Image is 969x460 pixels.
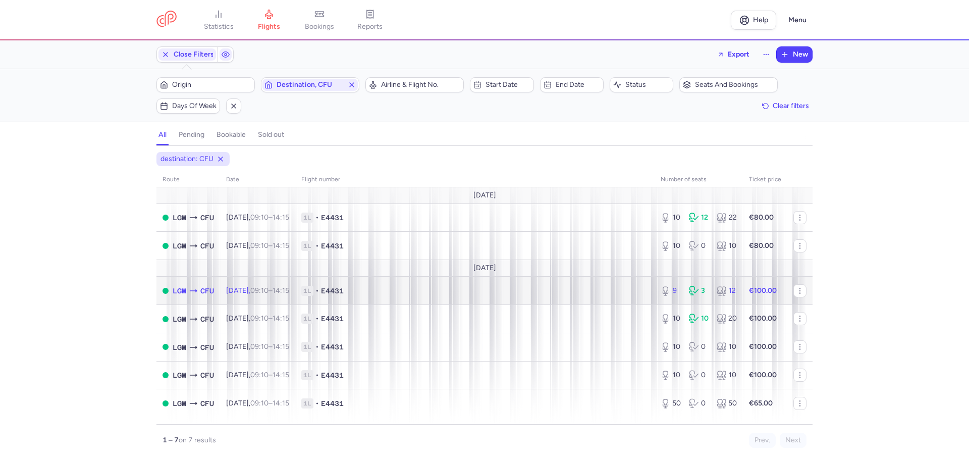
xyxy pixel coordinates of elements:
div: 10 [689,314,709,324]
span: – [250,286,289,295]
time: 09:10 [250,213,268,222]
div: 20 [717,314,737,324]
button: Airline & Flight No. [365,77,464,92]
div: 22 [717,213,737,223]
span: [DATE], [226,241,289,250]
div: 9 [661,286,681,296]
span: bookings [305,22,334,31]
h4: pending [179,130,204,139]
time: 14:15 [273,371,289,379]
span: E4431 [321,241,344,251]
h4: all [158,130,167,139]
div: 0 [689,241,709,251]
span: Status [625,81,670,89]
a: bookings [294,9,345,31]
time: 09:10 [250,241,268,250]
span: 1L [301,314,313,324]
time: 09:10 [250,342,268,351]
span: • [315,213,319,223]
span: 1L [301,241,313,251]
h4: bookable [217,130,246,139]
span: 1L [301,342,313,352]
span: • [315,314,319,324]
div: 50 [661,398,681,408]
div: 10 [661,342,681,352]
strong: €80.00 [749,213,774,222]
span: Origin [172,81,251,89]
span: Destination, CFU [277,81,344,89]
span: CFU [200,398,214,409]
span: 1L [301,370,313,380]
span: E4431 [321,342,344,352]
time: 09:10 [250,399,268,407]
span: Ioannis Kapodistrias, Corfu, Greece [200,370,214,381]
span: New [793,50,808,59]
span: CFU [200,212,214,223]
button: Start date [470,77,533,92]
span: • [315,398,319,408]
div: 0 [689,342,709,352]
div: 10 [661,213,681,223]
span: – [250,213,289,222]
div: 0 [689,370,709,380]
span: Ioannis Kapodistrias, Corfu, Greece [200,240,214,251]
span: LGW [173,398,186,409]
button: Origin [156,77,255,92]
span: on 7 results [179,436,216,444]
strong: 1 – 7 [163,436,179,444]
span: E4431 [321,398,344,408]
span: Seats and bookings [695,81,774,89]
time: 14:15 [273,286,289,295]
span: [DATE], [226,342,289,351]
span: • [315,342,319,352]
span: Days of week [172,102,217,110]
span: Start date [486,81,530,89]
span: statistics [204,22,234,31]
span: E4431 [321,213,344,223]
span: End date [556,81,600,89]
span: E4431 [321,314,344,324]
button: Export [711,46,756,63]
a: CitizenPlane red outlined logo [156,11,177,29]
time: 14:15 [273,342,289,351]
th: route [156,172,220,187]
span: [DATE], [226,213,289,222]
span: Ioannis Kapodistrias, Corfu, Greece [200,285,214,296]
span: 1L [301,286,313,296]
div: 12 [689,213,709,223]
span: – [250,314,289,323]
span: LGW [173,314,186,325]
div: 10 [717,241,737,251]
th: number of seats [655,172,743,187]
span: [DATE] [473,264,496,272]
button: Seats and bookings [679,77,778,92]
span: Gatwick, London, United Kingdom [173,285,186,296]
span: – [250,342,289,351]
span: destination: CFU [160,154,213,164]
div: 12 [717,286,737,296]
span: [DATE], [226,371,289,379]
strong: €100.00 [749,371,777,379]
span: [DATE], [226,399,289,407]
span: – [250,241,289,250]
time: 14:15 [273,314,289,323]
span: CFU [200,342,214,353]
button: Destination, CFU [261,77,359,92]
span: reports [357,22,383,31]
span: [DATE], [226,314,289,323]
button: End date [540,77,604,92]
time: 09:10 [250,286,268,295]
div: 10 [661,370,681,380]
th: Ticket price [743,172,787,187]
h4: sold out [258,130,284,139]
span: 1L [301,398,313,408]
time: 09:10 [250,371,268,379]
button: Clear filters [759,98,813,114]
time: 14:15 [273,399,289,407]
button: Menu [782,11,813,30]
span: flights [258,22,280,31]
a: statistics [193,9,244,31]
span: E4431 [321,286,344,296]
span: – [250,399,289,407]
span: • [315,241,319,251]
